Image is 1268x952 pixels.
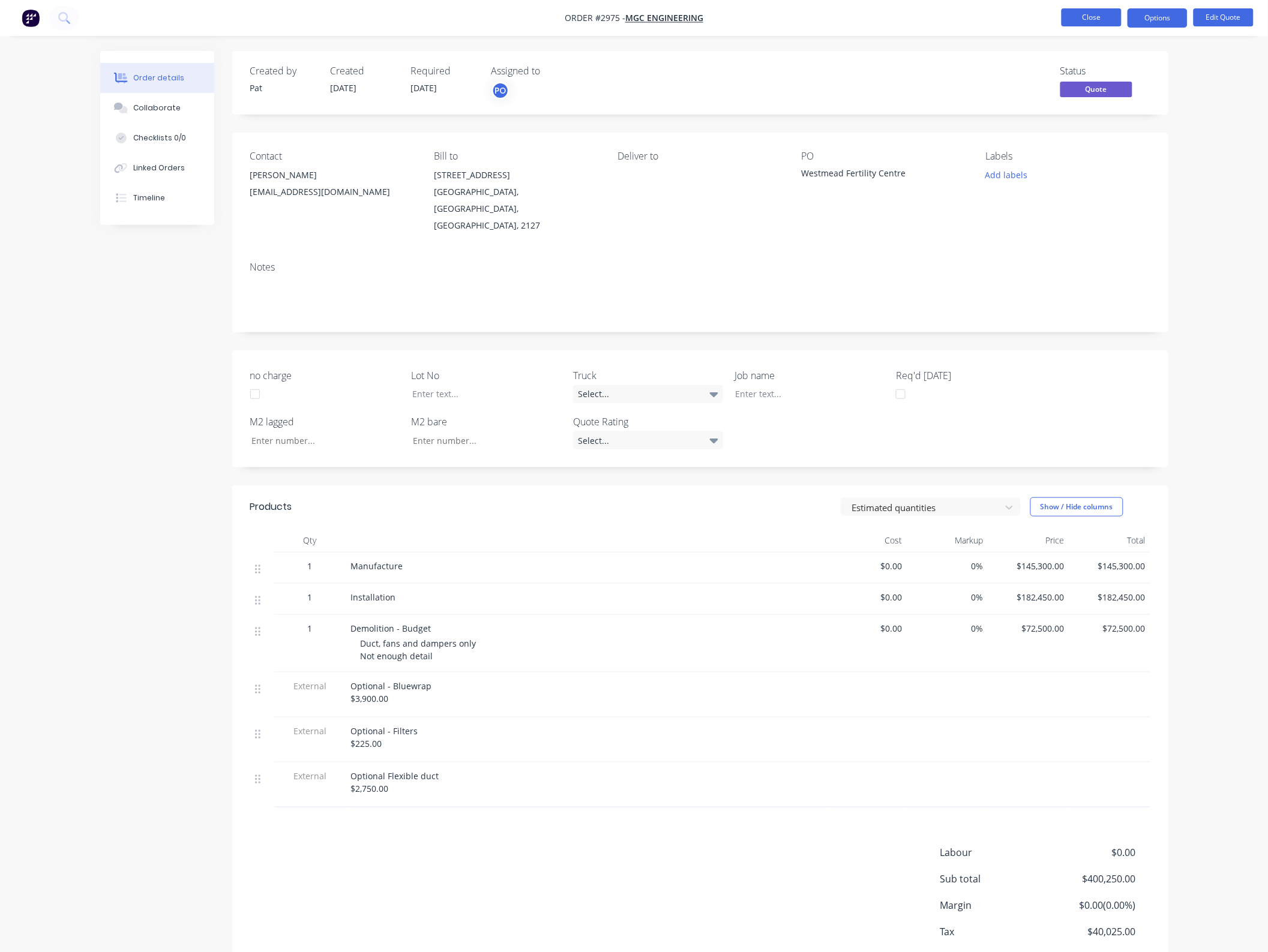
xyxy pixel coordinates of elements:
label: M2 bare [412,415,562,429]
span: Duct, fans and dampers only Not enough detail [361,638,476,662]
label: M2 lagged [250,415,400,429]
div: Select... [573,385,723,403]
span: 0% [912,560,984,572]
div: Markup [907,528,988,552]
input: Enter number... [241,431,400,449]
button: Show / Hide columns [1030,497,1123,516]
span: Margin [940,899,1047,913]
span: $400,250.00 [1047,872,1135,887]
span: $72,500.00 [1074,622,1146,635]
div: Linked Orders [133,163,185,173]
span: Sub total [940,872,1047,887]
div: Status [1060,65,1150,77]
div: Timeline [133,193,165,203]
span: $0.00 [831,591,903,603]
button: Checklists 0/0 [100,123,214,153]
span: $40,025.00 [1047,925,1135,939]
div: Checklists 0/0 [133,133,186,143]
div: Bill to [434,151,598,162]
span: 0% [912,591,984,603]
label: no charge [250,368,400,383]
span: Quote [1060,82,1132,97]
input: Enter number... [403,431,561,449]
div: [PERSON_NAME] [250,167,415,184]
span: $145,300.00 [993,560,1065,572]
div: Labels [985,151,1150,162]
button: PO [491,82,509,100]
span: 1 [308,622,313,635]
div: [STREET_ADDRESS][GEOGRAPHIC_DATA], [GEOGRAPHIC_DATA], [GEOGRAPHIC_DATA], 2127 [434,167,598,234]
span: 0% [912,622,984,635]
div: Products [250,500,292,514]
span: Tax [940,925,1047,939]
span: Manufacture [351,560,403,572]
span: 1 [308,591,313,603]
span: 1 [308,560,313,572]
span: $0.00 [831,560,903,572]
span: Optional - Bluewrap $3,900.00 [351,680,432,704]
label: Job name [735,368,885,383]
span: Order #2975 - [565,13,625,24]
span: External [279,725,341,737]
div: Assigned to [491,65,611,77]
span: $0.00 [831,622,903,635]
div: Order details [133,73,184,83]
span: [DATE] [411,82,437,94]
div: [EMAIL_ADDRESS][DOMAIN_NAME] [250,184,415,200]
label: Quote Rating [573,415,723,429]
button: Collaborate [100,93,214,123]
div: PO [802,151,966,162]
span: External [279,680,341,692]
span: Demolition - Budget [351,623,431,634]
div: Collaborate [133,103,181,113]
div: Contact [250,151,415,162]
div: Total [1069,528,1150,552]
div: [STREET_ADDRESS] [434,167,598,184]
span: Labour [940,846,1047,860]
button: Order details [100,63,214,93]
button: Add labels [979,167,1034,183]
div: Cost [826,528,907,552]
img: Factory [22,9,40,27]
label: Req'd [DATE] [896,368,1046,383]
span: $182,450.00 [993,591,1065,603]
span: $0.00 [1047,846,1135,860]
div: Notes [250,262,1150,273]
span: $0.00 ( 0.00 %) [1047,899,1135,913]
span: $145,300.00 [1074,560,1146,572]
span: Installation [351,591,396,603]
div: Price [988,528,1069,552]
label: Truck [573,368,723,383]
span: $72,500.00 [993,622,1065,635]
button: Edit Quote [1194,8,1254,26]
span: [DATE] [331,82,357,94]
div: Qty [274,528,346,552]
div: Select... [573,431,723,449]
div: Westmead Fertility Centre [802,167,952,184]
div: [PERSON_NAME][EMAIL_ADDRESS][DOMAIN_NAME] [250,167,415,205]
div: [GEOGRAPHIC_DATA], [GEOGRAPHIC_DATA], [GEOGRAPHIC_DATA], 2127 [434,184,598,234]
div: Deliver to [617,151,782,162]
span: $182,450.00 [1074,591,1146,603]
span: Optional - Filters $225.00 [351,725,418,749]
div: Created [331,65,397,77]
button: Options [1128,8,1188,28]
div: Pat [250,82,316,94]
span: Optional Flexible duct $2,750.00 [351,770,439,794]
button: Close [1062,8,1122,26]
span: External [279,770,341,782]
div: Created by [250,65,316,77]
button: Linked Orders [100,153,214,183]
a: MGC Engineering [625,13,703,24]
button: Timeline [100,183,214,213]
label: Lot No [412,368,562,383]
div: Required [411,65,477,77]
